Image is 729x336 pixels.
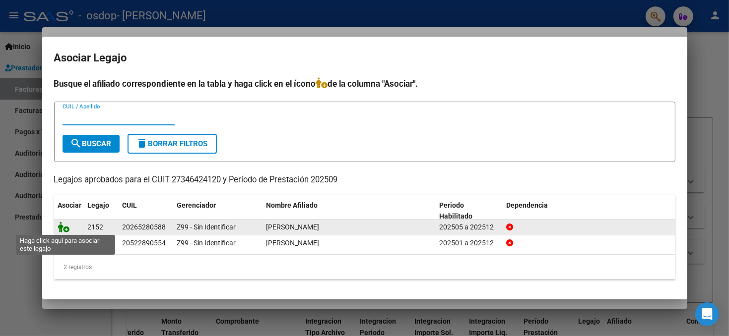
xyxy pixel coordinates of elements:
span: Buscar [70,139,112,148]
datatable-header-cell: Dependencia [502,195,675,227]
span: Periodo Habilitado [439,201,472,221]
div: 202505 a 202512 [439,222,498,233]
span: PERALTA FABIAN MARTIN [266,223,320,231]
button: Borrar Filtros [128,134,217,154]
span: 869 [88,239,100,247]
span: 2152 [88,223,104,231]
span: Z99 - Sin Identificar [177,239,236,247]
div: 20522890554 [123,237,166,249]
datatable-header-cell: CUIL [119,195,173,227]
datatable-header-cell: Nombre Afiliado [263,195,436,227]
div: 20265280588 [123,222,166,233]
div: Open Intercom Messenger [695,302,719,326]
datatable-header-cell: Periodo Habilitado [435,195,502,227]
span: Gerenciador [177,201,216,209]
div: 2 registros [54,255,675,280]
mat-icon: delete [136,137,148,149]
datatable-header-cell: Asociar [54,195,84,227]
mat-icon: search [70,137,82,149]
h2: Asociar Legajo [54,49,675,67]
span: CUIL [123,201,137,209]
span: GONZALEZ MARQUES MATEO KALEN [266,239,320,247]
span: Legajo [88,201,110,209]
span: Asociar [58,201,82,209]
span: Dependencia [506,201,548,209]
datatable-header-cell: Legajo [84,195,119,227]
datatable-header-cell: Gerenciador [173,195,263,227]
div: 202501 a 202512 [439,237,498,249]
button: Buscar [63,135,120,153]
span: Z99 - Sin Identificar [177,223,236,231]
h4: Busque el afiliado correspondiente en la tabla y haga click en el ícono de la columna "Asociar". [54,77,675,90]
p: Legajos aprobados para el CUIT 27346424120 y Período de Prestación 202509 [54,174,675,186]
span: Borrar Filtros [136,139,208,148]
span: Nombre Afiliado [266,201,318,209]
